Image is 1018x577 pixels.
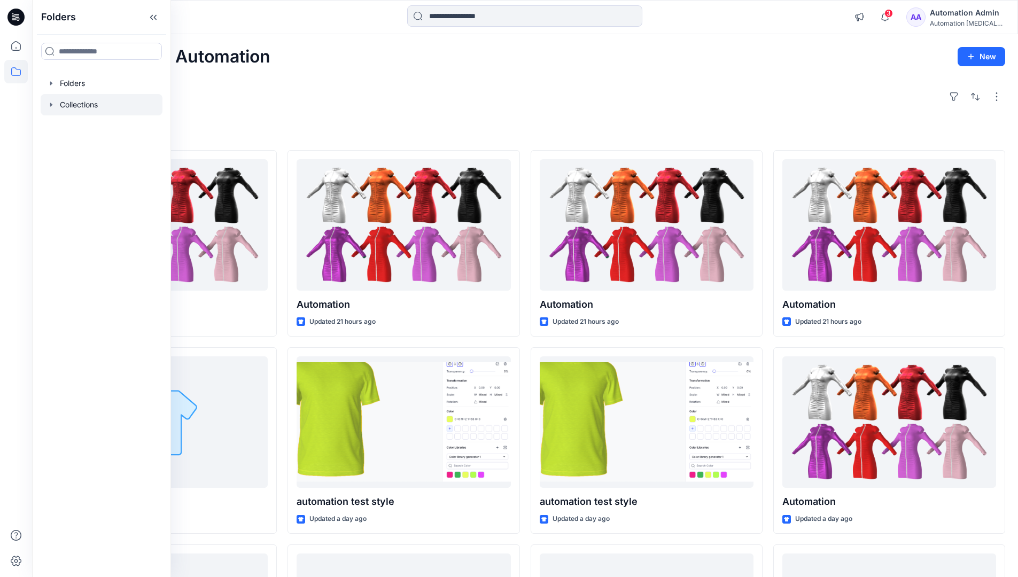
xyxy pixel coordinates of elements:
p: Updated a day ago [795,513,852,525]
p: Updated a day ago [309,513,367,525]
div: Automation Admin [930,6,1005,19]
p: automation test style [297,494,510,509]
div: Automation [MEDICAL_DATA]... [930,19,1005,27]
h4: Styles [45,127,1005,139]
p: automation test style [540,494,753,509]
a: Automation [540,159,753,291]
a: Automation [782,159,996,291]
a: automation test style [540,356,753,488]
p: Updated 21 hours ago [309,316,376,328]
button: New [958,47,1005,66]
p: Updated a day ago [553,513,610,525]
span: 3 [884,9,893,18]
div: AA [906,7,926,27]
a: Automation [782,356,996,488]
a: automation test style [297,356,510,488]
p: Updated 21 hours ago [553,316,619,328]
a: Automation [297,159,510,291]
p: Automation [782,494,996,509]
p: Automation [782,297,996,312]
p: Updated 21 hours ago [795,316,861,328]
p: Automation [540,297,753,312]
p: Automation [297,297,510,312]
